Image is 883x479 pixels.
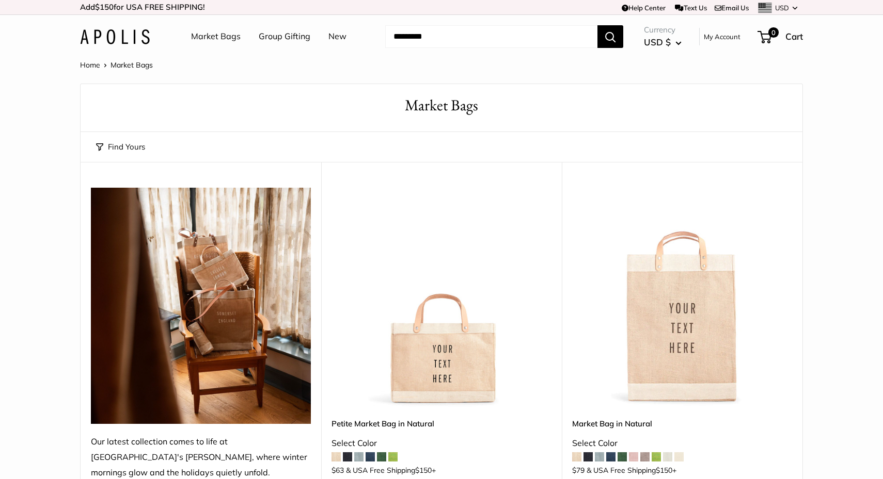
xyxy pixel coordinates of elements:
[332,466,344,475] span: $63
[80,60,100,70] a: Home
[675,4,706,12] a: Text Us
[332,418,551,430] a: Petite Market Bag in Natural
[587,467,676,474] span: & USA Free Shipping +
[768,27,779,38] span: 0
[572,418,792,430] a: Market Bag in Natural
[346,467,436,474] span: & USA Free Shipping +
[622,4,666,12] a: Help Center
[191,29,241,44] a: Market Bags
[259,29,310,44] a: Group Gifting
[95,2,114,12] span: $150
[415,466,432,475] span: $150
[572,436,792,451] div: Select Color
[385,25,597,48] input: Search...
[775,4,789,12] span: USD
[111,60,153,70] span: Market Bags
[715,4,749,12] a: Email Us
[328,29,346,44] a: New
[572,188,792,407] a: Market Bag in NaturalMarket Bag in Natural
[572,466,585,475] span: $79
[644,37,671,47] span: USD $
[704,30,740,43] a: My Account
[332,188,551,407] img: Petite Market Bag in Natural
[332,188,551,407] a: Petite Market Bag in NaturalPetite Market Bag in Natural
[656,466,672,475] span: $150
[572,188,792,407] img: Market Bag in Natural
[644,34,682,51] button: USD $
[759,28,803,45] a: 0 Cart
[96,94,787,117] h1: Market Bags
[80,29,150,44] img: Apolis
[332,436,551,451] div: Select Color
[80,58,153,72] nav: Breadcrumb
[785,31,803,42] span: Cart
[96,140,145,154] button: Find Yours
[597,25,623,48] button: Search
[91,188,311,424] img: Our latest collection comes to life at UK's Estelle Manor, where winter mornings glow and the hol...
[644,23,682,37] span: Currency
